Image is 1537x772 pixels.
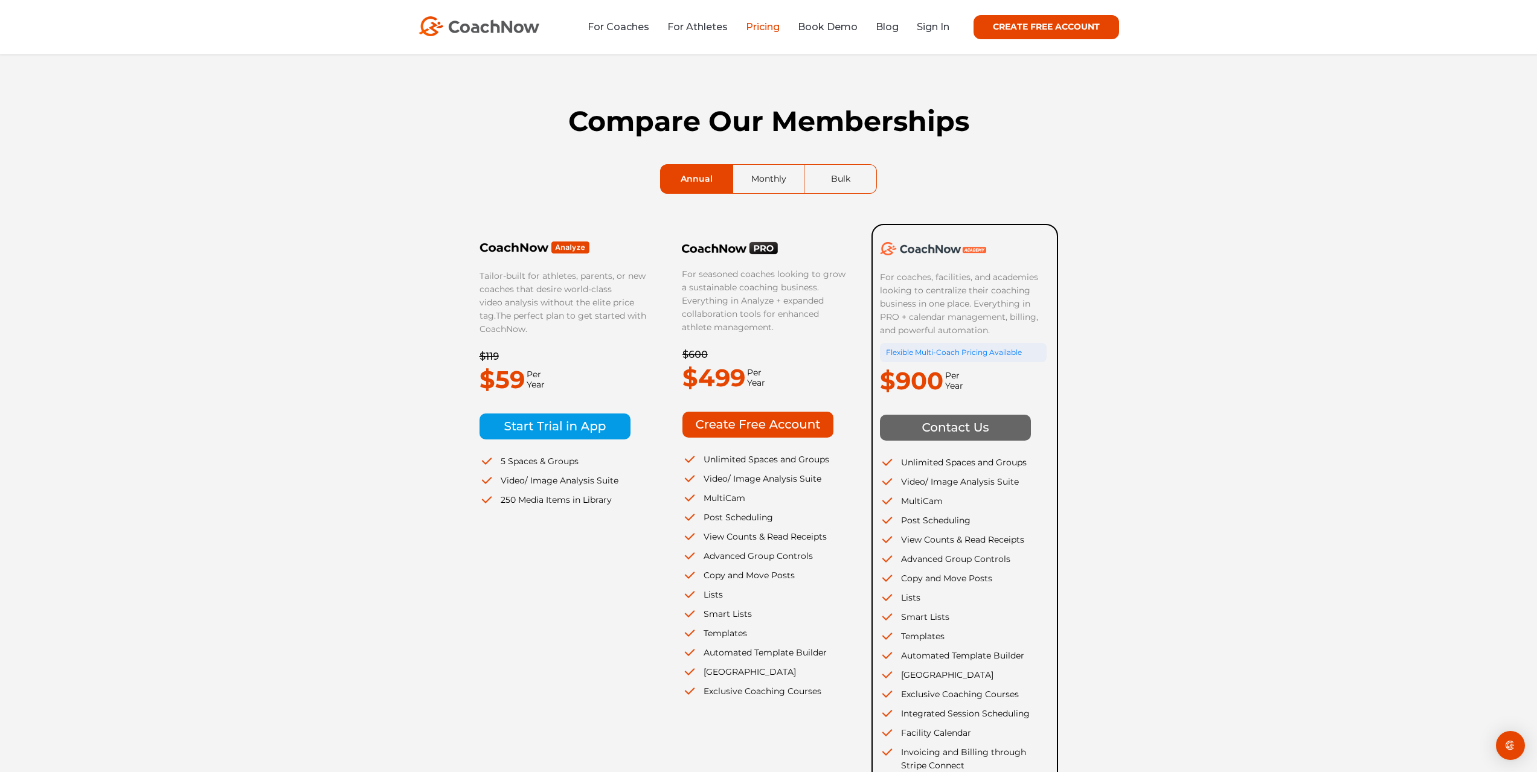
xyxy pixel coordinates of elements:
[880,456,1047,469] li: Unlimited Spaces and Groups
[880,745,1047,772] li: Invoicing and Billing through Stripe Connect
[880,726,1047,739] li: Facility Calendar
[746,21,780,33] a: Pricing
[880,552,1047,566] li: Advanced Group Controls
[682,665,849,678] li: [GEOGRAPHIC_DATA]
[682,530,849,543] li: View Counts & Read Receipts
[479,105,1059,138] h1: Compare Our Memberships
[733,165,804,193] a: Monthly
[682,472,849,485] li: Video/ Image Analysis Suite
[682,359,745,397] p: $499
[480,413,631,439] img: Start Trial in App
[880,533,1047,546] li: View Counts & Read Receipts
[804,165,876,193] a: Bulk
[880,415,1031,441] img: Contact Us
[1496,731,1525,760] div: Open Intercom Messenger
[661,165,733,193] a: Annual
[880,514,1047,527] li: Post Scheduling
[682,607,849,620] li: Smart Lists
[880,707,1047,720] li: Integrated Session Scheduling
[880,610,1047,624] li: Smart Lists
[480,270,646,321] span: Tailor-built for athletes, parents, or new coaches that desire world-class video analysis without...
[480,361,525,398] p: $59
[682,684,849,698] li: Exclusive Coaching Courses
[682,511,849,524] li: Post Scheduling
[480,474,647,487] li: Video/ Image Analysis Suite
[480,493,647,506] li: 250 Media Items in Library
[682,241,778,255] img: CoachNow PRO Logo Black
[525,369,545,390] span: Per Year
[682,549,849,563] li: Advanced Group Controls
[682,588,849,601] li: Lists
[480,241,590,254] img: Frame
[880,242,986,255] img: CoachNow Academy Logo
[880,630,1047,643] li: Templates
[682,412,833,438] img: Create Free Account
[880,668,1047,681] li: [GEOGRAPHIC_DATA]
[480,455,647,468] li: 5 Spaces & Groups
[880,343,1047,362] div: Flexible Multi-Coach Pricing Available
[682,267,849,334] p: For seasoned coaches looking to grow a sustainable coaching business. Everything in Analyze + exp...
[880,591,1047,604] li: Lists
[798,21,858,33] a: Book Demo
[682,349,708,360] del: $600
[880,572,1047,585] li: Copy and Move Posts
[682,646,849,659] li: Automated Template Builder
[880,475,1047,488] li: Video/ Image Analysis Suite
[480,351,499,362] del: $119
[917,21,949,33] a: Sign In
[682,569,849,582] li: Copy and Move Posts
[880,494,1047,508] li: MultiCam
[682,627,849,640] li: Templates
[480,310,646,334] span: The perfect plan to get started with CoachNow.
[588,21,649,33] a: For Coaches
[974,15,1119,39] a: CREATE FREE ACCOUNT
[419,16,539,36] img: CoachNow Logo
[876,21,899,33] a: Blog
[880,687,1047,701] li: Exclusive Coaching Courses
[880,649,1047,662] li: Automated Template Builder
[880,362,943,400] p: $900
[667,21,728,33] a: For Athletes
[745,368,765,388] span: Per Year
[880,272,1041,336] span: For coaches, facilities, and academies looking to centralize their coaching business in one place...
[682,453,849,466] li: Unlimited Spaces and Groups
[682,491,849,505] li: MultiCam
[943,371,963,391] span: Per Year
